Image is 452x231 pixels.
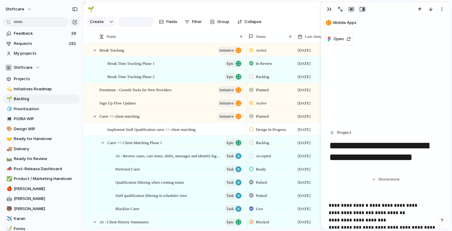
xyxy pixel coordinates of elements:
[217,46,243,54] button: initiative
[3,114,80,123] a: 💻PO/BA WIP
[328,128,353,137] button: Project
[334,36,344,42] span: Open
[256,166,266,172] span: Ready
[6,206,12,212] button: 🐻
[14,146,78,152] span: Delivery
[99,218,149,225] span: AI - Client History Summaries
[3,194,80,203] a: 🤖[PERSON_NAME]
[6,156,12,162] button: 🛤️
[256,74,269,80] span: Backlog
[224,139,243,147] button: Epic
[6,135,11,143] div: 🤝
[6,106,12,112] button: 🧊
[71,30,77,37] span: 29
[6,96,12,102] button: 🌱
[14,206,78,212] span: [PERSON_NAME]
[14,176,78,182] span: Product / Marketing Handover
[226,165,234,174] span: Task
[115,152,222,159] span: AI - Review cases, care notes, shifts, messages and identify highlights risks against care plan g...
[14,86,78,92] span: Initiatives Roadmap
[224,205,243,213] button: Task
[115,192,187,199] span: Staff qualification filtering in scheduler view
[14,30,69,37] span: Feedback
[6,165,11,172] div: 📣
[6,186,12,192] button: 🍎
[99,112,140,119] span: Carer <> client matching
[3,184,80,194] div: 🍎[PERSON_NAME]
[14,76,78,82] span: Projects
[256,206,263,212] span: Live
[3,94,80,104] a: 🌱Backlog
[192,19,202,25] span: Filter
[256,61,272,67] span: In Review
[3,204,80,213] div: 🐻[PERSON_NAME]
[324,18,447,28] button: Mobile Apps
[107,60,155,67] span: Break Time Tracking Phase 1
[298,193,311,199] span: [DATE]
[87,5,94,13] div: 🌱
[207,17,232,27] button: Group
[14,126,78,132] span: Design WIP
[6,136,12,142] button: 🤝
[298,166,311,172] span: [DATE]
[3,84,80,94] a: 💫Initiatives Roadmap
[235,17,264,27] button: Collapse
[298,179,311,186] span: [DATE]
[298,61,311,67] span: [DATE]
[3,174,80,183] a: ✅Product / Marketing Handover
[224,152,243,160] button: Task
[3,124,80,134] div: 🎨Design WIP
[115,178,184,186] span: Qualification filtering when creating teams
[217,19,229,25] span: Group
[226,139,234,147] span: Epic
[3,39,80,48] a: Requests191
[217,99,243,107] button: initiative
[86,17,107,27] button: Create
[224,73,243,81] button: Epic
[6,85,11,92] div: 💫
[217,112,243,120] button: initiative
[298,74,311,80] span: [DATE]
[6,126,12,132] button: 🎨
[298,140,311,146] span: [DATE]
[3,214,80,223] a: ✈️Karan
[166,19,177,25] span: Fields
[6,195,11,202] div: 🤖
[14,136,78,142] span: Ready for Handover
[256,219,269,225] span: Blocked
[14,50,78,57] span: My projects
[224,178,243,186] button: Task
[256,33,266,40] span: Status
[99,99,136,106] span: Sign Up Flow Updates
[219,46,234,55] span: initiative
[224,218,243,226] button: Epic
[6,96,11,103] div: 🌱
[115,205,139,212] span: Blacklist Carer
[14,186,78,192] span: [PERSON_NAME]
[226,59,234,68] span: Epic
[224,192,243,200] button: Task
[3,49,80,58] a: My projects
[298,206,311,212] span: [DATE]
[298,113,311,119] span: [DATE]
[156,17,180,27] button: Fields
[6,86,12,92] button: 💫
[298,127,311,133] span: [DATE]
[6,215,11,222] div: ✈️
[224,60,243,68] button: Epic
[3,104,80,114] div: 🧊Prioritization
[6,6,24,12] span: shiftcare
[256,100,267,106] span: Active
[337,130,351,136] span: Project
[3,144,80,154] a: 🚚Delivery
[6,125,11,132] div: 🎨
[3,134,80,143] div: 🤝Ready for Handover
[256,127,286,133] span: Design In Progress
[69,41,77,47] span: 191
[99,46,124,53] span: Break Tracking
